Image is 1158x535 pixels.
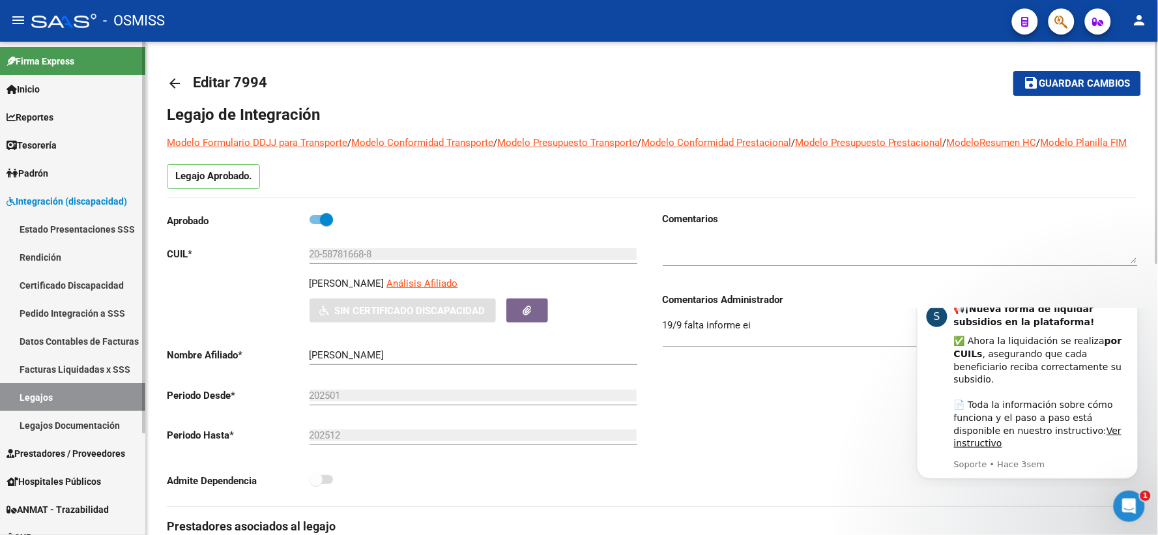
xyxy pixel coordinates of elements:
a: Modelo Conformidad Prestacional [641,137,791,149]
h3: Comentarios [663,212,1138,226]
p: CUIL [167,247,310,261]
span: ANMAT - Trazabilidad [7,502,109,517]
iframe: Intercom notifications mensaje [897,308,1158,487]
iframe: Intercom live chat [1114,491,1145,522]
mat-icon: menu [10,12,26,28]
span: Tesorería [7,138,57,152]
span: Hospitales Públicos [7,474,101,489]
button: Sin Certificado Discapacidad [310,298,496,323]
button: Mensajes [130,407,261,459]
span: Inicio [7,82,40,96]
p: Necesitás ayuda? [26,137,235,159]
span: Prestadores / Proveedores [7,446,125,461]
div: • Hace 24m [96,219,149,233]
span: 1 [1140,491,1151,501]
div: Profile image for Soporte [27,206,53,232]
a: Modelo Planilla FIM [1041,137,1127,149]
div: Profile image for SoporteDe nada, ¡Que tenga un lindo dia!Soporte•Hace 24m [14,195,247,243]
div: ✅ Ahora la liquidación se realiza , asegurando que cada beneficiario reciba correctamente su subs... [57,27,231,141]
div: Mensaje recienteProfile image for SoporteDe nada, ¡Que tenga un lindo dia!Soporte•Hace 24m [13,175,248,244]
p: Periodo Hasta [167,428,310,442]
p: Admite Dependencia [167,474,310,488]
a: Modelo Presupuesto Transporte [497,137,637,149]
span: Reportes [7,110,53,124]
a: Ver instructivo [57,117,224,141]
span: - OSMISS [103,7,165,35]
mat-icon: arrow_back [167,76,182,91]
span: Análisis Afiliado [387,278,458,289]
div: Mensaje reciente [27,186,234,200]
h3: Comentarios Administrador [663,293,1138,307]
p: Periodo Desde [167,388,310,403]
p: Hola! [PERSON_NAME] [26,93,235,137]
h1: Legajo de Integración [167,104,1137,125]
p: Message from Soporte, sent Hace 3sem [57,151,231,162]
span: Guardar cambios [1039,78,1131,90]
mat-icon: save [1024,75,1039,91]
div: Envíanos un mensaje [13,250,248,286]
mat-icon: person [1132,12,1148,28]
a: Modelo Presupuesto Prestacional [795,137,943,149]
span: Mensajes [174,439,216,448]
p: Legajo Aprobado. [167,164,260,189]
span: De nada, ¡Que tenga un lindo dia! [58,207,214,217]
div: Soporte [58,219,94,233]
span: Sin Certificado Discapacidad [335,305,485,317]
a: ModeloResumen HC [947,137,1037,149]
div: Cerrar [224,21,248,44]
span: Integración (discapacidad) [7,194,127,209]
a: Modelo Formulario DDJJ para Transporte [167,137,347,149]
p: Nombre Afiliado [167,348,310,362]
div: Envíanos un mensaje [27,261,218,275]
p: [PERSON_NAME] [310,276,384,291]
b: por CUILs [57,27,225,51]
button: Guardar cambios [1013,71,1141,95]
span: Editar 7994 [193,74,267,91]
a: Modelo Conformidad Transporte [351,137,493,149]
span: Padrón [7,166,48,181]
span: Firma Express [7,54,74,68]
span: Inicio [51,439,80,448]
p: Aprobado [167,214,310,228]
